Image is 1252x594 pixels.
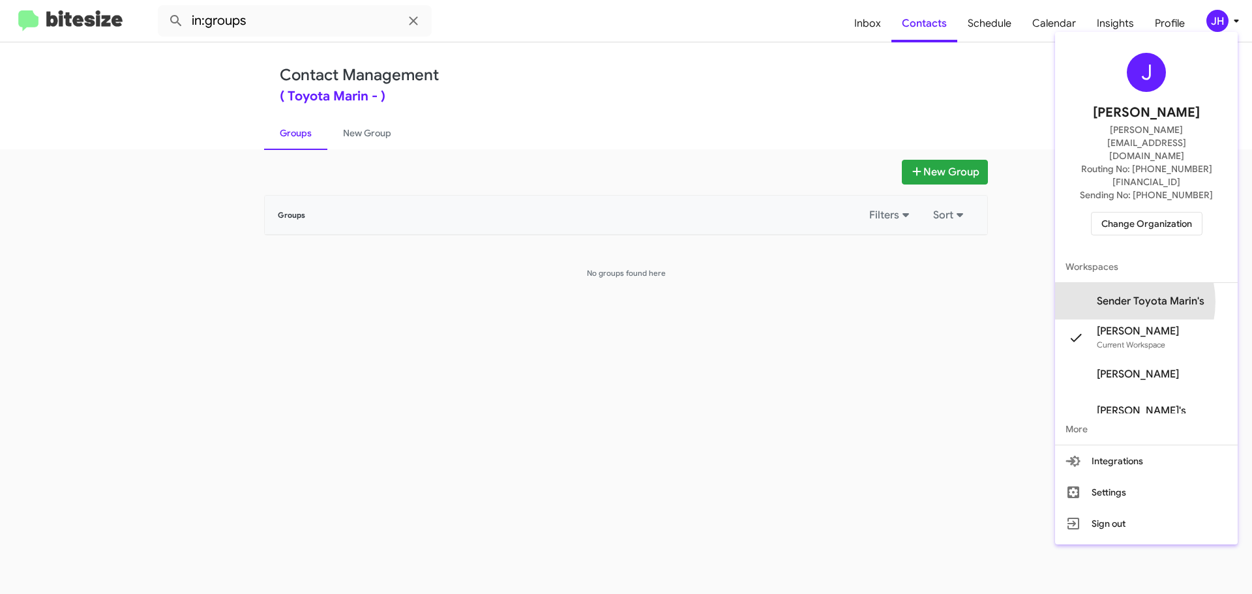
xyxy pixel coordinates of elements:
[1071,123,1222,162] span: [PERSON_NAME][EMAIL_ADDRESS][DOMAIN_NAME]
[1101,213,1192,235] span: Change Organization
[1055,445,1238,477] button: Integrations
[1071,162,1222,188] span: Routing No: [PHONE_NUMBER][FINANCIAL_ID]
[1097,295,1204,308] span: Sender Toyota Marin's
[1097,325,1179,338] span: [PERSON_NAME]
[1055,413,1238,445] span: More
[1091,212,1202,235] button: Change Organization
[1055,477,1238,508] button: Settings
[1055,508,1238,539] button: Sign out
[1097,404,1186,417] span: [PERSON_NAME]'s
[1080,188,1213,201] span: Sending No: [PHONE_NUMBER]
[1093,102,1200,123] span: [PERSON_NAME]
[1097,368,1179,381] span: [PERSON_NAME]
[1127,53,1166,92] div: J
[1097,340,1165,349] span: Current Workspace
[1055,251,1238,282] span: Workspaces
